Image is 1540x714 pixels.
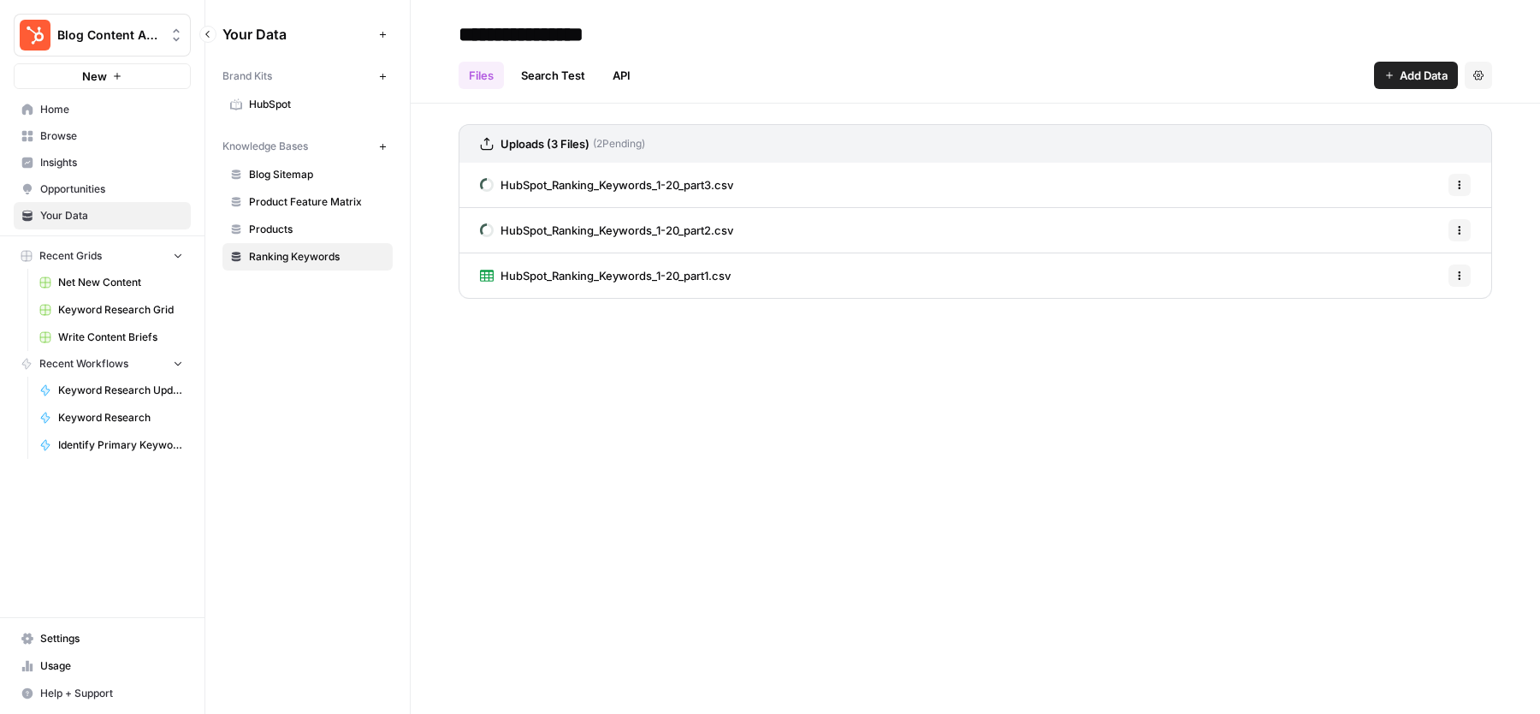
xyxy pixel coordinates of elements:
span: Your Data [222,24,372,45]
a: HubSpot [222,91,393,118]
span: Your Data [40,208,183,223]
button: Help + Support [14,680,191,707]
span: HubSpot [249,97,385,112]
span: HubSpot_Ranking_Keywords_1-20_part3.csv [500,176,733,193]
a: Identify Primary Keyword from Page [32,431,191,459]
span: Knowledge Bases [222,139,308,154]
span: Browse [40,128,183,144]
span: Keyword Research [58,410,183,425]
span: Recent Workflows [39,356,128,372]
a: Keyword Research Update [32,377,191,404]
span: Home [40,102,183,117]
span: Net New Content [58,275,183,290]
button: Recent Grids [14,243,191,269]
span: Products [249,222,385,237]
a: HubSpot_Ranking_Keywords_1-20_part3.csv [480,163,733,207]
button: New [14,63,191,89]
a: Blog Sitemap [222,161,393,188]
a: Write Content Briefs [32,324,191,351]
a: Products [222,216,393,243]
h3: Uploads (3 Files) [500,135,589,152]
button: Workspace: Blog Content Action Plan [14,14,191,57]
a: Usage [14,652,191,680]
span: Usage [40,658,183,674]
span: Blog Sitemap [249,167,385,182]
a: Insights [14,149,191,176]
a: Net New Content [32,269,191,296]
a: API [602,62,641,89]
span: Help + Support [40,686,183,701]
a: Home [14,96,191,123]
span: Identify Primary Keyword from Page [58,437,183,453]
span: Keyword Research Update [58,383,183,398]
a: Settings [14,625,191,652]
span: ( 2 Pending) [589,136,645,152]
span: Opportunities [40,181,183,197]
span: Settings [40,631,183,646]
a: HubSpot_Ranking_Keywords_1-20_part1.csv [480,253,731,298]
span: Keyword Research Grid [58,302,183,318]
span: Add Data [1400,67,1448,84]
a: Ranking Keywords [222,243,393,271]
span: Ranking Keywords [249,249,385,265]
span: Brand Kits [222,68,272,84]
span: Product Feature Matrix [249,194,385,210]
a: Keyword Research [32,404,191,431]
a: Keyword Research Grid [32,296,191,324]
span: New [82,68,107,85]
button: Add Data [1374,62,1458,89]
a: Search Test [511,62,595,89]
span: Insights [40,155,183,170]
span: HubSpot_Ranking_Keywords_1-20_part2.csv [500,222,733,239]
a: Browse [14,122,191,150]
a: Uploads (3 Files)(2Pending) [480,125,645,163]
img: Blog Content Action Plan Logo [20,20,50,51]
span: Write Content Briefs [58,330,183,345]
span: Recent Grids [39,248,102,264]
a: Opportunities [14,176,191,203]
span: HubSpot_Ranking_Keywords_1-20_part1.csv [500,267,731,284]
a: Your Data [14,202,191,229]
a: Product Feature Matrix [222,188,393,216]
span: Blog Content Action Plan [57,27,161,44]
button: Recent Workflows [14,351,191,377]
a: HubSpot_Ranking_Keywords_1-20_part2.csv [480,208,733,253]
a: Files [459,62,504,89]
